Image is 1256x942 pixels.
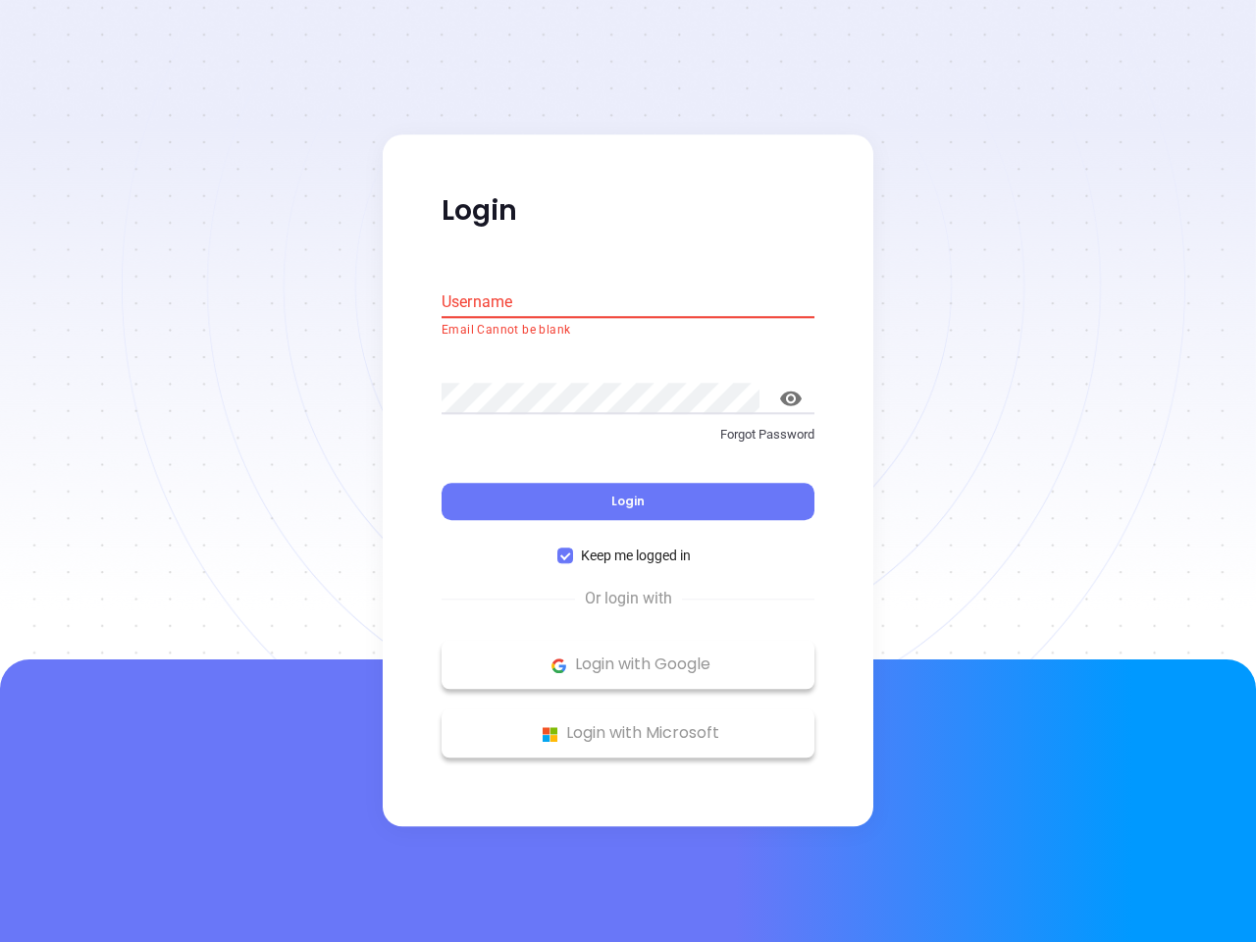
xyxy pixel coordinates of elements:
p: Login with Google [451,651,805,680]
span: Keep me logged in [573,546,699,567]
img: Microsoft Logo [538,722,562,747]
img: Google Logo [547,654,571,678]
p: Forgot Password [442,425,814,445]
a: Forgot Password [442,425,814,460]
p: Login with Microsoft [451,719,805,749]
button: Google Logo Login with Google [442,641,814,690]
p: Login [442,193,814,229]
span: Login [611,494,645,510]
button: Login [442,484,814,521]
button: Microsoft Logo Login with Microsoft [442,709,814,759]
p: Email Cannot be blank [442,321,814,340]
button: toggle password visibility [767,375,814,422]
span: Or login with [575,588,682,611]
